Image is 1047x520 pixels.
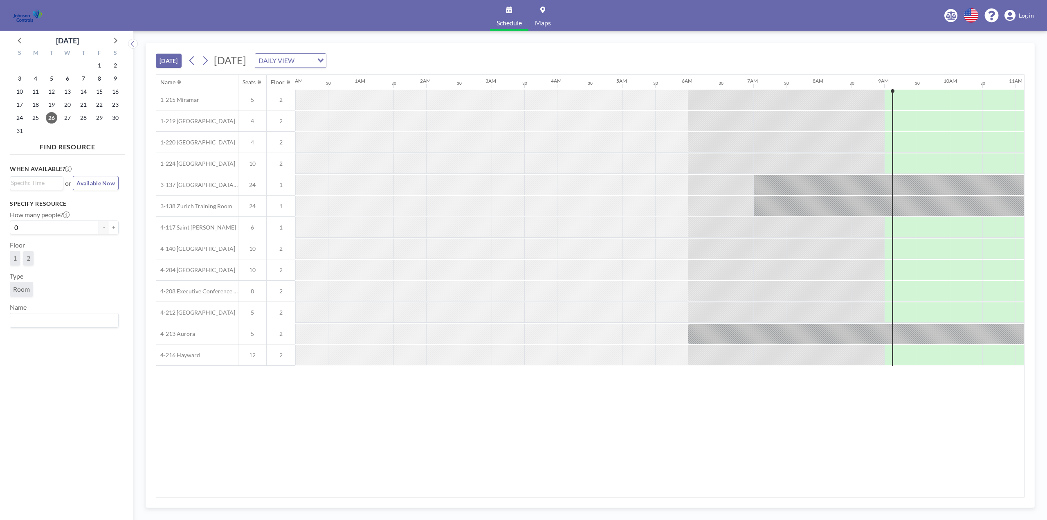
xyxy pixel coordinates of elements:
span: Saturday, August 16, 2025 [110,86,121,97]
label: Floor [10,241,25,249]
span: 1-220 [GEOGRAPHIC_DATA] [156,139,235,146]
div: 30 [326,81,331,86]
span: 12 [238,351,266,359]
span: Tuesday, August 26, 2025 [46,112,57,124]
span: 2 [267,266,295,274]
span: Friday, August 1, 2025 [94,60,105,71]
span: [DATE] [214,54,246,66]
span: 1 [267,224,295,231]
div: 30 [980,81,985,86]
div: [DATE] [56,35,79,46]
div: 12AM [289,78,303,84]
span: 2 [27,254,30,262]
span: 4-117 Saint [PERSON_NAME] [156,224,236,231]
button: Available Now [73,176,119,190]
span: 4 [238,139,266,146]
span: Tuesday, August 12, 2025 [46,86,57,97]
span: 5 [238,330,266,338]
span: 1 [13,254,17,262]
span: Friday, August 22, 2025 [94,99,105,110]
span: Available Now [76,180,115,187]
span: Wednesday, August 27, 2025 [62,112,73,124]
span: 4-213 Aurora [156,330,195,338]
span: Friday, August 15, 2025 [94,86,105,97]
div: 11AM [1009,78,1022,84]
span: Room [13,285,30,293]
span: 1-224 [GEOGRAPHIC_DATA] [156,160,235,167]
span: 1 [267,181,295,189]
div: 30 [522,81,527,86]
div: 2AM [420,78,431,84]
div: 9AM [878,78,889,84]
span: 4-208 Executive Conference Room [156,288,238,295]
label: How many people? [10,211,70,219]
span: 24 [238,203,266,210]
div: Name [160,79,175,86]
label: Name [10,303,27,311]
span: 2 [267,309,295,316]
span: 1 [267,203,295,210]
span: or [65,179,71,187]
span: Sunday, August 24, 2025 [14,112,25,124]
span: Tuesday, August 19, 2025 [46,99,57,110]
span: 2 [267,245,295,252]
span: 10 [238,266,266,274]
div: Seats [243,79,256,86]
span: Saturday, August 9, 2025 [110,73,121,84]
span: 1-215 Miramar [156,96,199,104]
div: 8AM [813,78,823,84]
div: 5AM [616,78,627,84]
span: 2 [267,96,295,104]
span: Sunday, August 10, 2025 [14,86,25,97]
input: Search for option [11,178,58,187]
div: Floor [271,79,285,86]
div: 30 [849,81,854,86]
span: 2 [267,139,295,146]
span: 3-137 [GEOGRAPHIC_DATA] Training Room [156,181,238,189]
span: Wednesday, August 6, 2025 [62,73,73,84]
span: 3-138 Zurich Training Room [156,203,232,210]
span: Wednesday, August 20, 2025 [62,99,73,110]
span: Monday, August 25, 2025 [30,112,41,124]
span: 8 [238,288,266,295]
span: Saturday, August 2, 2025 [110,60,121,71]
span: Friday, August 8, 2025 [94,73,105,84]
span: 2 [267,288,295,295]
div: Search for option [10,313,118,327]
span: Monday, August 18, 2025 [30,99,41,110]
input: Search for option [297,55,312,66]
div: 4AM [551,78,562,84]
span: Sunday, August 31, 2025 [14,125,25,137]
div: F [91,48,107,59]
span: 4-216 Hayward [156,351,200,359]
span: 4-212 [GEOGRAPHIC_DATA] [156,309,235,316]
img: organization-logo [13,7,42,24]
span: Thursday, August 14, 2025 [78,86,89,97]
div: 30 [457,81,462,86]
span: Saturday, August 23, 2025 [110,99,121,110]
div: 30 [719,81,723,86]
span: Log in [1019,12,1034,19]
span: 10 [238,160,266,167]
span: 6 [238,224,266,231]
span: 4-204 [GEOGRAPHIC_DATA] [156,266,235,274]
span: Wednesday, August 13, 2025 [62,86,73,97]
div: 30 [784,81,789,86]
span: 10 [238,245,266,252]
span: 2 [267,330,295,338]
h4: FIND RESOURCE [10,140,125,151]
span: 2 [267,117,295,125]
div: M [28,48,44,59]
span: 24 [238,181,266,189]
span: Schedule [497,20,522,26]
span: Maps [535,20,551,26]
div: Search for option [255,54,326,68]
div: 30 [653,81,658,86]
label: Type [10,272,23,280]
div: 30 [915,81,920,86]
span: Thursday, August 7, 2025 [78,73,89,84]
span: 4-140 [GEOGRAPHIC_DATA] [156,245,235,252]
div: S [12,48,28,59]
div: Search for option [10,177,63,189]
span: Thursday, August 28, 2025 [78,112,89,124]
